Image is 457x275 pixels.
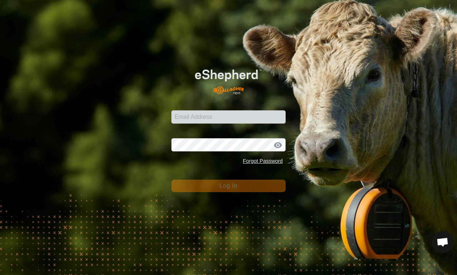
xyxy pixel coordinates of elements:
[171,180,286,192] button: Log In
[432,231,454,253] div: Open chat
[183,60,274,99] img: E-shepherd Logo
[243,158,283,164] a: Forgot Password
[171,110,286,124] input: Email Address
[219,183,237,189] span: Log In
